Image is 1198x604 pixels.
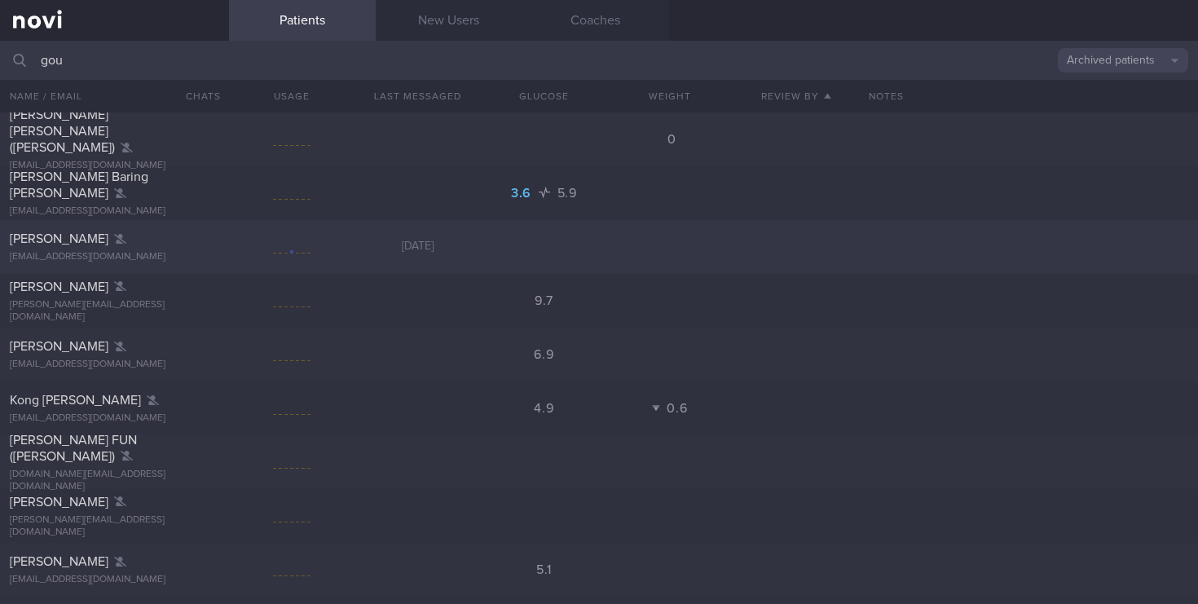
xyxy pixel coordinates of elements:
[10,574,219,586] div: [EMAIL_ADDRESS][DOMAIN_NAME]
[607,80,733,112] button: Weight
[10,555,108,568] span: [PERSON_NAME]
[402,240,434,252] span: [DATE]
[10,232,108,245] span: [PERSON_NAME]
[10,514,219,539] div: [PERSON_NAME][EMAIL_ADDRESS][DOMAIN_NAME]
[10,108,115,154] span: [PERSON_NAME] [PERSON_NAME] ([PERSON_NAME])
[1058,48,1188,73] button: Archived patients
[667,133,676,146] span: 0
[10,205,219,218] div: [EMAIL_ADDRESS][DOMAIN_NAME]
[511,187,535,200] span: 3.6
[10,170,148,200] span: [PERSON_NAME] Baring [PERSON_NAME]
[229,80,355,112] div: Usage
[536,563,552,576] span: 5.1
[535,294,553,307] span: 9.7
[10,359,219,371] div: [EMAIL_ADDRESS][DOMAIN_NAME]
[10,299,219,324] div: [PERSON_NAME][EMAIL_ADDRESS][DOMAIN_NAME]
[10,160,219,172] div: [EMAIL_ADDRESS][DOMAIN_NAME]
[164,80,229,112] button: Chats
[10,412,219,425] div: [EMAIL_ADDRESS][DOMAIN_NAME]
[667,402,687,415] span: 0.6
[481,80,607,112] button: Glucose
[10,251,219,263] div: [EMAIL_ADDRESS][DOMAIN_NAME]
[355,80,481,112] button: Last Messaged
[733,80,859,112] button: Review By
[534,402,553,415] span: 4.9
[534,348,553,361] span: 6.9
[10,340,108,353] span: [PERSON_NAME]
[10,280,108,293] span: [PERSON_NAME]
[10,434,137,463] span: [PERSON_NAME] FUN ([PERSON_NAME])
[557,187,577,200] span: 5.9
[859,80,1198,112] div: Notes
[10,496,108,509] span: [PERSON_NAME]
[10,394,141,407] span: Kong [PERSON_NAME]
[10,469,219,493] div: [DOMAIN_NAME][EMAIL_ADDRESS][DOMAIN_NAME]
